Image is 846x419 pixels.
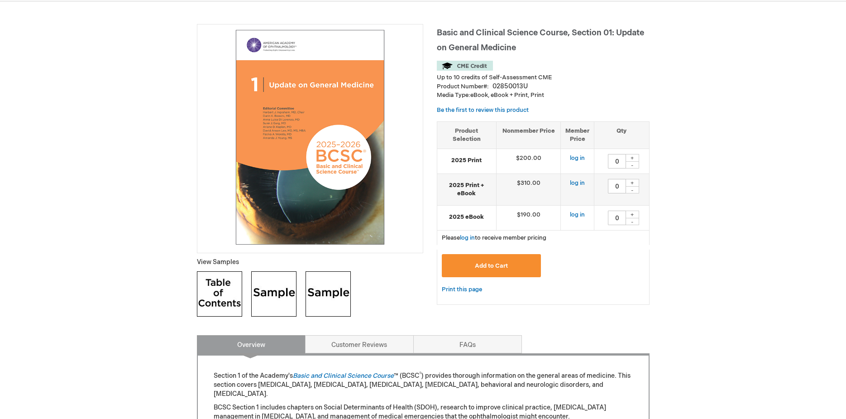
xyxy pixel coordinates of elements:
a: Basic and Clinical Science Course [293,372,394,380]
input: Qty [608,154,626,169]
div: + [626,154,639,162]
a: Print this page [442,284,482,295]
a: Customer Reviews [305,335,414,353]
div: - [626,186,639,193]
th: Qty [594,121,649,149]
p: Section 1 of the Academy's ™ (BCSC ) provides thorough information on the general areas of medici... [214,371,633,399]
li: Up to 10 credits of Self-Assessment CME [437,73,650,82]
th: Member Price [561,121,594,149]
img: Click to view [197,271,242,317]
button: Add to Cart [442,254,541,277]
a: log in [460,234,475,241]
input: Qty [608,179,626,193]
div: + [626,211,639,218]
strong: 2025 eBook [442,213,492,222]
strong: Product Number [437,83,489,90]
th: Nonmember Price [496,121,561,149]
td: $200.00 [496,149,561,173]
td: $190.00 [496,205,561,230]
a: Be the first to review this product [437,106,529,114]
a: log in [570,211,585,218]
span: Basic and Clinical Science Course, Section 01: Update on General Medicine [437,28,644,53]
img: Click to view [306,271,351,317]
img: CME Credit [437,61,493,71]
td: $310.00 [496,173,561,205]
p: eBook, eBook + Print, Print [437,91,650,100]
strong: 2025 Print [442,156,492,165]
div: - [626,161,639,169]
strong: 2025 Print + eBook [442,181,492,198]
div: 02850013U [492,82,528,91]
a: Overview [197,335,306,353]
span: Please to receive member pricing [442,234,546,241]
a: FAQs [413,335,522,353]
img: Basic and Clinical Science Course, Section 01: Update on General Medicine [202,29,418,246]
strong: Media Type: [437,92,470,99]
span: Add to Cart [475,262,508,270]
sup: ® [419,371,421,377]
div: + [626,179,639,187]
img: Click to view [251,271,296,317]
div: - [626,218,639,225]
a: log in [570,154,585,162]
a: log in [570,179,585,187]
p: View Samples [197,258,423,267]
input: Qty [608,211,626,225]
th: Product Selection [437,121,497,149]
